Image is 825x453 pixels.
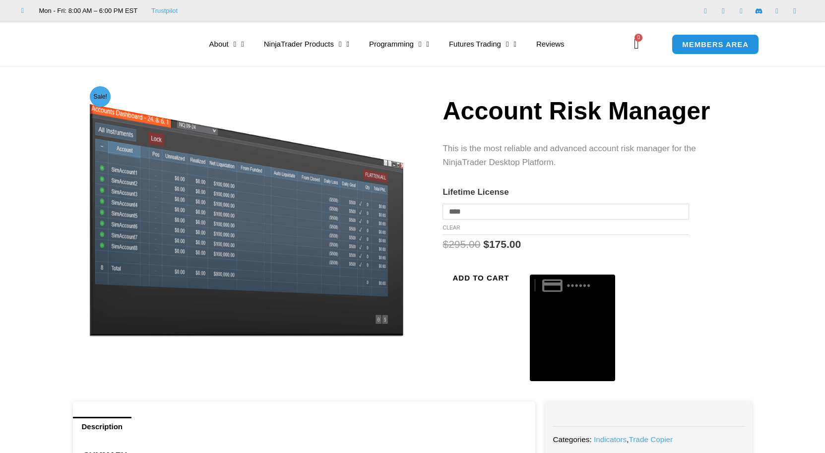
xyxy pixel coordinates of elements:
button: Add to cart [443,269,519,286]
a: NinjaTrader Products [254,33,359,56]
p: This is the most reliable and advanced account risk manager for the NinjaTrader Desktop Platform. [443,142,732,170]
a: Clear options [443,225,460,230]
a: Indicators [594,435,627,444]
span: Sale! [90,86,111,107]
span: 0 [635,34,642,42]
a: MEMBERS AREA [672,34,759,55]
span: MEMBERS AREA [682,41,749,48]
bdi: 175.00 [483,238,521,250]
h1: Account Risk Manager [443,94,732,128]
a: Reviews [526,33,574,56]
a: Description [73,417,132,436]
nav: Menu [199,33,631,56]
bdi: 295.00 [443,238,480,250]
a: About [199,33,254,56]
a: Trade Copier [629,435,673,444]
iframe: Secure payment input frame [528,268,617,269]
span: $ [443,238,448,250]
span: , [594,435,673,444]
span: Mon - Fri: 8:00 AM – 6:00 PM EST [37,5,138,17]
span: Categories: [553,435,591,444]
a: Programming [359,33,439,56]
span: $ [483,238,489,250]
a: 0 [619,30,654,58]
label: Lifetime License [443,187,508,197]
button: Buy with GPay [530,275,615,382]
img: LogoAI | Affordable Indicators – NinjaTrader [57,26,164,62]
img: Screenshot 2024-08-26 15462845454 [87,83,406,337]
a: Trustpilot [151,5,178,17]
text: •••••• [567,280,592,291]
a: Futures Trading [439,33,526,56]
